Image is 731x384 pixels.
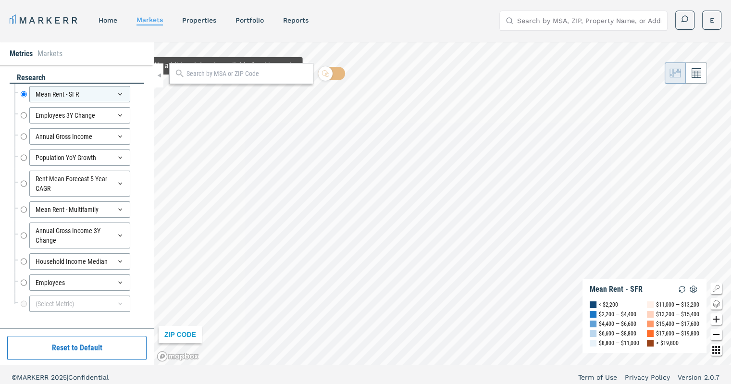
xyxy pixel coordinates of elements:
a: properties [182,16,216,24]
div: (Select Metric) [29,296,130,312]
button: E [702,11,721,30]
div: Employees 3Y Change [29,107,130,124]
div: > $19,800 [656,338,679,348]
li: Metrics [10,48,33,60]
div: Annual Gross Income [29,128,130,145]
span: 2025 | [51,373,68,381]
div: $8,800 — $11,000 [599,338,639,348]
div: $15,400 — $17,600 [656,319,699,329]
a: Portfolio [235,16,264,24]
button: Change style map button [710,298,722,310]
img: Settings [688,284,699,295]
div: $2,200 — $4,400 [599,310,636,319]
a: reports [283,16,309,24]
div: $17,600 — $19,800 [656,329,699,338]
input: Search by MSA or ZIP Code [186,69,308,79]
div: Annual Gross Income 3Y Change [29,223,130,248]
a: markets [136,16,163,24]
a: home [99,16,117,24]
li: Markets [37,48,62,60]
div: Rent Mean Forecast 5 Year CAGR [29,171,130,197]
div: Mean Rent - SFR [590,285,643,294]
span: E [710,15,714,25]
div: Household Income Median [29,253,130,270]
a: Privacy Policy [625,372,670,382]
div: < $2,200 [599,300,618,310]
span: © [12,373,17,381]
div: Mean Rent - Multifamily [29,201,130,218]
button: Zoom in map button [710,313,722,325]
div: Population YoY Growth [29,149,130,166]
canvas: Map [154,42,731,365]
div: Employees [29,274,130,291]
div: Map Tooltip Content [154,61,297,71]
a: Term of Use [578,372,617,382]
button: Other options map button [710,344,722,356]
div: Mean Rent - SFR [29,86,130,102]
button: Reset to Default [7,336,147,360]
a: Mapbox logo [157,351,199,362]
a: Version 2.0.7 [678,372,719,382]
div: ZIP CODE [159,326,202,343]
span: MARKERR [17,373,51,381]
input: Search by MSA, ZIP, Property Name, or Address [517,11,661,30]
div: $11,000 — $13,200 [656,300,699,310]
div: research [10,73,144,84]
a: MARKERR [10,13,79,27]
div: $4,400 — $6,600 [599,319,636,329]
span: Confidential [68,373,109,381]
button: Zoom out map button [710,329,722,340]
button: Show/Hide Legend Map Button [710,283,722,294]
div: $13,200 — $15,400 [656,310,699,319]
img: Reload Legend [676,284,688,295]
div: $6,600 — $8,800 [599,329,636,338]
